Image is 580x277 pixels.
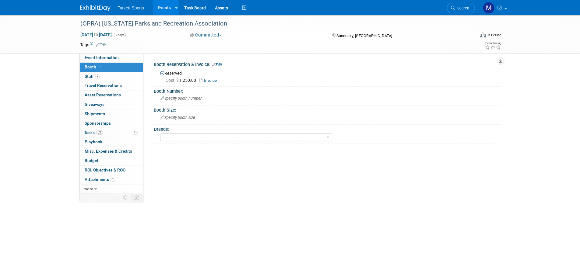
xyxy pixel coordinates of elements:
[154,125,497,132] div: Brands:
[80,63,143,72] a: Booth
[80,109,143,119] a: Shipments
[85,111,105,116] span: Shipments
[113,33,126,37] span: (3 days)
[80,42,106,48] td: Tags
[336,33,392,38] span: Sandusky, [GEOGRAPHIC_DATA]
[85,64,103,69] span: Booth
[85,139,102,144] span: Playbook
[85,158,98,163] span: Budget
[80,175,143,184] a: Attachments1
[93,32,99,37] span: to
[99,65,102,68] i: Booth reservation complete
[483,2,494,14] img: Mathieu Martel
[85,102,104,107] span: Giveaways
[78,18,466,29] div: (OPRA) [US_STATE] Parks and Recreation Association
[439,32,502,41] div: Event Format
[80,128,143,137] a: Tasks0%
[80,53,143,62] a: Event Information
[85,168,125,172] span: ROI, Objectives & ROO
[111,177,115,182] span: 1
[131,194,143,202] td: Toggle Event Tabs
[96,43,106,47] a: Edit
[85,83,122,88] span: Travel Reservations
[85,177,115,182] span: Attachments
[166,78,179,83] span: Cost: $
[158,69,496,84] div: Reserved
[485,42,501,45] div: Event Rating
[188,32,224,38] button: Committed
[85,121,111,126] span: Sponsorships
[118,5,144,10] span: Tarkett Sports
[85,92,121,97] span: Asset Reservations
[80,72,143,81] a: Staff2
[85,149,132,154] span: Misc. Expenses & Credits
[154,106,500,113] div: Booth Size:
[154,60,500,68] div: Booth Reservation & Invoice:
[80,137,143,147] a: Playbook
[487,33,501,37] div: In-Person
[455,6,469,10] span: Search
[83,186,93,191] span: more
[199,78,220,83] a: Invoice
[80,166,143,175] a: ROI, Objectives & ROO
[95,74,100,78] span: 2
[84,130,103,135] span: Tasks
[80,185,143,194] a: more
[80,119,143,128] a: Sponsorships
[80,147,143,156] a: Misc. Expenses & Credits
[80,5,111,11] img: ExhibitDay
[85,74,100,79] span: Staff
[120,194,131,202] td: Personalize Event Tab Strip
[160,96,202,101] span: Specify booth number
[80,100,143,109] a: Giveaways
[96,130,103,135] span: 0%
[80,81,143,90] a: Travel Reservations
[80,91,143,100] a: Asset Reservations
[166,78,199,83] span: 1,250.00
[160,115,195,120] span: Specify booth size
[80,156,143,165] a: Budget
[80,32,112,37] span: [DATE] [DATE]
[154,87,500,94] div: Booth Number:
[212,63,222,67] a: Edit
[85,55,119,60] span: Event Information
[447,3,475,13] a: Search
[480,33,486,37] img: Format-Inperson.png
